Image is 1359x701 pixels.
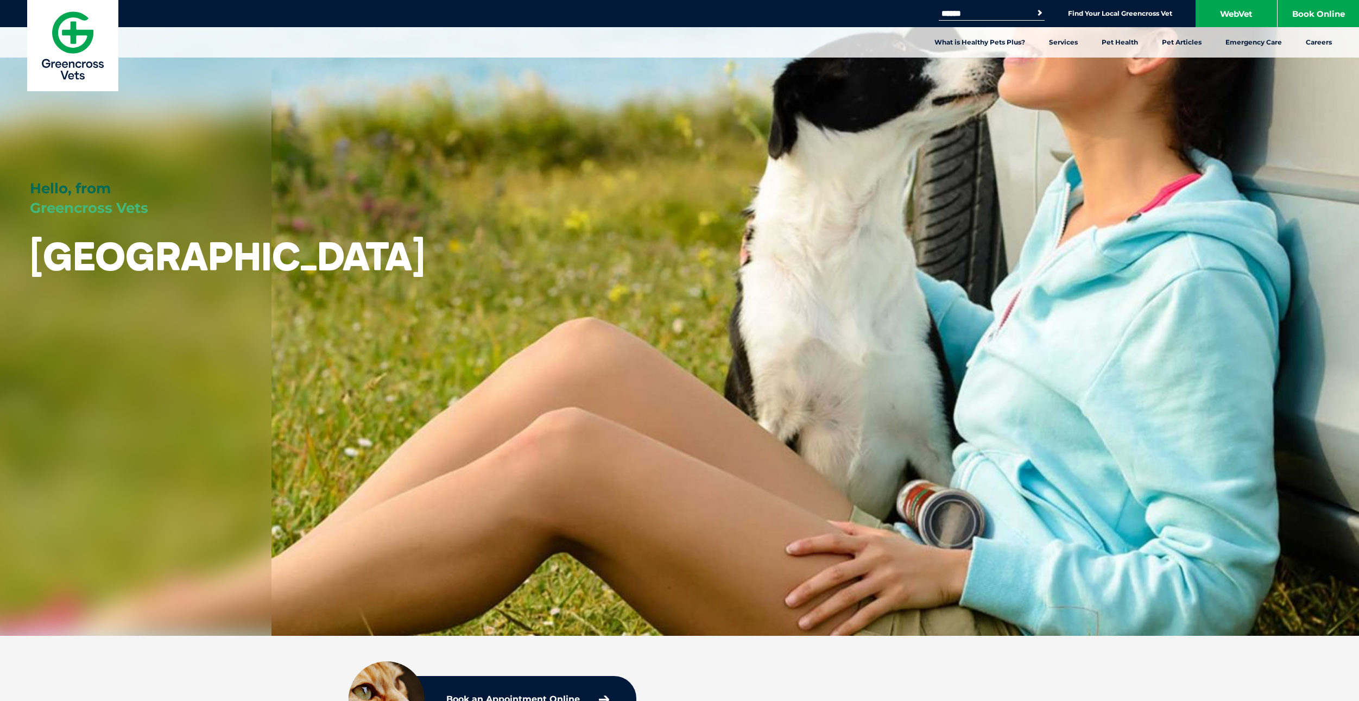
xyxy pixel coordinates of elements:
a: Pet Health [1090,27,1150,58]
span: Hello, from [30,180,111,197]
button: Search [1034,8,1045,18]
a: What is Healthy Pets Plus? [922,27,1037,58]
a: Find Your Local Greencross Vet [1068,9,1172,18]
a: Services [1037,27,1090,58]
a: Emergency Care [1213,27,1294,58]
h1: [GEOGRAPHIC_DATA] [30,235,425,277]
a: Careers [1294,27,1344,58]
span: Greencross Vets [30,199,148,217]
a: Pet Articles [1150,27,1213,58]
